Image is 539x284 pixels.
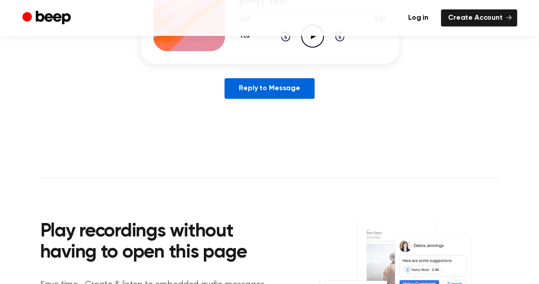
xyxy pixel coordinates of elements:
a: Beep [22,9,73,27]
h2: Play recordings without having to open this page [40,221,282,264]
button: 1.0x [239,29,253,44]
a: Log in [401,9,436,26]
a: Reply to Message [224,78,314,99]
a: Create Account [441,9,517,26]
